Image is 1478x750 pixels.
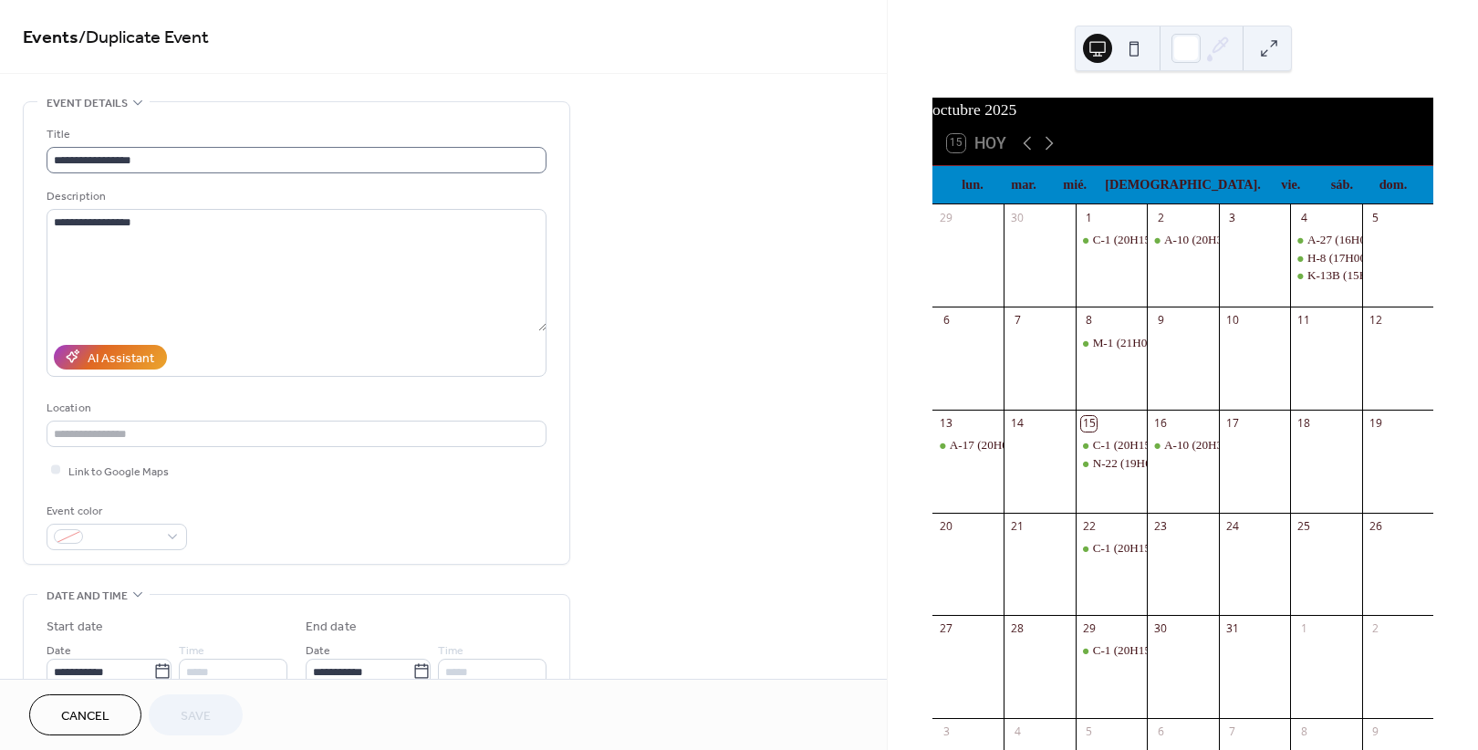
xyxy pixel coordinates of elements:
[47,502,183,521] div: Event color
[1368,416,1383,432] div: 19
[47,187,543,206] div: Description
[1368,621,1383,637] div: 2
[1010,313,1025,328] div: 7
[1100,166,1265,203] div: [DEMOGRAPHIC_DATA].
[1368,518,1383,534] div: 26
[1010,210,1025,225] div: 30
[1076,335,1147,351] div: M-1 (21H00-22H00)
[939,416,954,432] div: 13
[1317,166,1368,203] div: sáb.
[1368,313,1383,328] div: 12
[1307,267,1427,284] div: K-13B (15H00 - 16H00)
[88,349,154,368] div: AI Assistant
[939,621,954,637] div: 27
[1081,518,1097,534] div: 22
[1368,210,1383,225] div: 5
[1368,724,1383,739] div: 9
[1081,210,1097,225] div: 1
[1093,437,1192,453] div: C-1 (20H15-21H45)
[1147,437,1218,453] div: A-10 (20H30-22H00)
[1296,416,1312,432] div: 18
[1093,232,1192,248] div: C-1 (20H15-21H45)
[1296,724,1312,739] div: 8
[1307,232,1419,248] div: A-27 (16H00 - 17H00)
[1224,313,1240,328] div: 10
[998,166,1049,203] div: mar.
[1290,232,1361,248] div: A-27 (16H00 - 17H00)
[1076,232,1147,248] div: C-1 (20H15-21H45)
[1265,166,1317,203] div: vie.
[1224,416,1240,432] div: 17
[1164,437,1269,453] div: A-10 (20H30-22H00)
[939,210,954,225] div: 29
[47,587,128,606] span: Date and time
[1224,518,1240,534] div: 24
[939,724,954,739] div: 3
[1290,267,1361,284] div: K-13B (15H00 - 16H00)
[1147,232,1218,248] div: A-10 (20H30-22H00)
[1076,540,1147,557] div: C-1 (20H15-21H45)
[1368,166,1419,203] div: dom.
[1296,518,1312,534] div: 25
[47,94,128,113] span: Event details
[1153,210,1169,225] div: 2
[1076,642,1147,659] div: C-1 (20H15-21H45)
[1081,621,1097,637] div: 29
[932,437,1004,453] div: A-17 (20H00-22H00)
[68,462,169,481] span: Link to Google Maps
[306,618,357,637] div: End date
[1049,166,1100,203] div: mié.
[1076,437,1147,453] div: C-1 (20H15-21H45)
[1010,416,1025,432] div: 14
[1153,313,1169,328] div: 9
[1224,621,1240,637] div: 31
[47,399,543,418] div: Location
[1093,642,1192,659] div: C-1 (20H15-21H45)
[939,313,954,328] div: 6
[939,518,954,534] div: 20
[950,437,1055,453] div: A-17 (20H00-22H00)
[1296,210,1312,225] div: 4
[947,166,998,203] div: lun.
[47,125,543,144] div: Title
[1296,621,1312,637] div: 1
[1093,455,1204,472] div: N-22 (19H00 - 20H00)
[1164,232,1269,248] div: A-10 (20H30-22H00)
[1153,416,1169,432] div: 16
[1307,250,1412,266] div: H-8 (17H00 - 18H00)
[438,641,463,660] span: Time
[1153,621,1169,637] div: 30
[1076,455,1147,472] div: N-22 (19H00 - 20H00)
[23,20,78,56] a: Events
[306,641,330,660] span: Date
[1224,210,1240,225] div: 3
[1296,313,1312,328] div: 11
[47,641,71,660] span: Date
[1224,724,1240,739] div: 7
[1081,313,1097,328] div: 8
[47,618,103,637] div: Start date
[1290,250,1361,266] div: H-8 (17H00 - 18H00)
[1093,335,1194,351] div: M-1 (21H00-22H00)
[61,707,109,726] span: Cancel
[1153,518,1169,534] div: 23
[1010,724,1025,739] div: 4
[1081,416,1097,432] div: 15
[1010,621,1025,637] div: 28
[179,641,204,660] span: Time
[932,98,1433,121] div: octubre 2025
[54,345,167,370] button: AI Assistant
[1010,518,1025,534] div: 21
[29,694,141,735] button: Cancel
[1093,540,1192,557] div: C-1 (20H15-21H45)
[1153,724,1169,739] div: 6
[1081,724,1097,739] div: 5
[78,20,209,56] span: / Duplicate Event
